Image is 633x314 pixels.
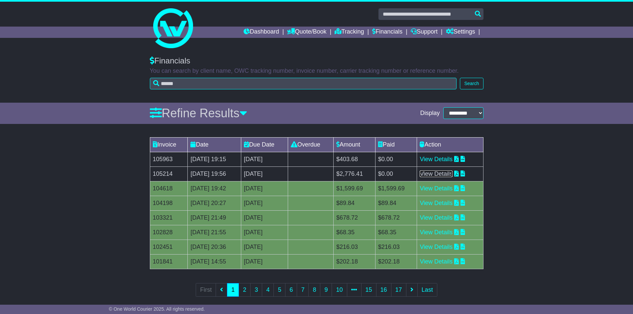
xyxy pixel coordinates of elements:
td: [DATE] [241,181,288,196]
a: View Details [420,185,453,192]
a: 1 [227,283,239,297]
a: 4 [262,283,274,297]
a: 6 [285,283,297,297]
td: [DATE] 21:49 [188,210,241,225]
td: 101841 [150,254,188,269]
td: [DATE] [241,210,288,225]
a: Dashboard [244,27,279,38]
a: Last [417,283,437,297]
td: $678.72 [334,210,375,225]
td: $2,776.41 [334,166,375,181]
td: $403.68 [334,152,375,166]
td: [DATE] 20:27 [188,196,241,210]
td: $89.84 [375,196,417,210]
td: $678.72 [375,210,417,225]
td: Amount [334,137,375,152]
td: [DATE] 14:55 [188,254,241,269]
td: 105963 [150,152,188,166]
div: Financials [150,56,483,66]
a: 10 [332,283,347,297]
td: [DATE] [241,254,288,269]
td: Paid [375,137,417,152]
td: Due Date [241,137,288,152]
a: 16 [376,283,391,297]
td: Overdue [288,137,333,152]
td: $68.35 [375,225,417,240]
a: Support [411,27,438,38]
a: View Details [420,170,453,177]
a: Financials [372,27,402,38]
button: Search [460,78,483,89]
a: 3 [250,283,262,297]
a: 5 [273,283,285,297]
span: © One World Courier 2025. All rights reserved. [109,306,205,312]
td: $68.35 [334,225,375,240]
td: $216.03 [334,240,375,254]
td: $202.18 [334,254,375,269]
td: $0.00 [375,166,417,181]
td: Invoice [150,137,188,152]
td: $216.03 [375,240,417,254]
td: [DATE] [241,225,288,240]
td: [DATE] 21:55 [188,225,241,240]
td: [DATE] [241,152,288,166]
a: Refine Results [150,106,247,120]
a: View Details [420,200,453,206]
a: View Details [420,244,453,250]
td: [DATE] 20:36 [188,240,241,254]
td: $202.18 [375,254,417,269]
td: 102451 [150,240,188,254]
td: 102828 [150,225,188,240]
a: 8 [308,283,320,297]
a: View Details [420,258,453,265]
p: You can search by client name, OWC tracking number, invoice number, carrier tracking number or re... [150,67,483,75]
a: Tracking [335,27,364,38]
td: [DATE] 19:56 [188,166,241,181]
td: $1,599.69 [334,181,375,196]
a: View Details [420,229,453,236]
td: Date [188,137,241,152]
a: View Details [420,214,453,221]
td: $89.84 [334,196,375,210]
td: [DATE] [241,196,288,210]
span: Display [420,110,440,117]
a: Quote/Book [287,27,326,38]
a: 9 [320,283,332,297]
a: 7 [297,283,309,297]
a: View Details [420,156,453,162]
td: $1,599.69 [375,181,417,196]
td: 103321 [150,210,188,225]
td: [DATE] 19:15 [188,152,241,166]
td: $0.00 [375,152,417,166]
td: 104198 [150,196,188,210]
td: [DATE] [241,240,288,254]
a: 15 [361,283,376,297]
td: [DATE] [241,166,288,181]
a: 17 [391,283,406,297]
td: Action [417,137,483,152]
td: 105214 [150,166,188,181]
a: 2 [239,283,251,297]
td: [DATE] 19:42 [188,181,241,196]
a: Settings [446,27,475,38]
td: 104618 [150,181,188,196]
